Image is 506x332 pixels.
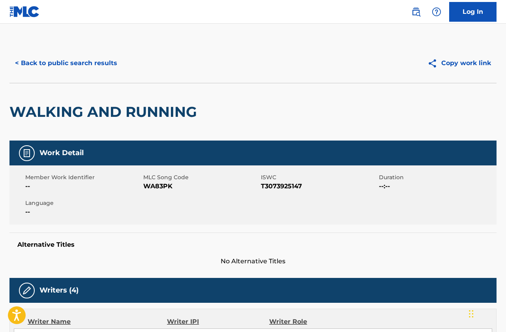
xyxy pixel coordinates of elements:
[39,148,84,158] h5: Work Detail
[432,7,441,17] img: help
[25,199,141,207] span: Language
[449,2,497,22] a: Log In
[261,182,377,191] span: T3073925147
[379,182,495,191] span: --:--
[261,173,377,182] span: ISWC
[167,317,269,326] div: Writer IPI
[22,286,32,295] img: Writers
[469,302,474,326] div: Drag
[143,182,259,191] span: WA83PK
[429,4,444,20] div: Help
[22,148,32,158] img: Work Detail
[269,317,362,326] div: Writer Role
[427,58,441,68] img: Copy work link
[422,53,497,73] button: Copy work link
[17,241,489,249] h5: Alternative Titles
[408,4,424,20] a: Public Search
[143,173,259,182] span: MLC Song Code
[25,207,141,217] span: --
[28,317,167,326] div: Writer Name
[9,53,123,73] button: < Back to public search results
[9,257,497,266] span: No Alternative Titles
[39,286,79,295] h5: Writers (4)
[25,182,141,191] span: --
[9,103,201,121] h2: WALKING AND RUNNING
[467,294,506,332] iframe: Chat Widget
[25,173,141,182] span: Member Work Identifier
[379,173,495,182] span: Duration
[9,6,40,17] img: MLC Logo
[411,7,421,17] img: search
